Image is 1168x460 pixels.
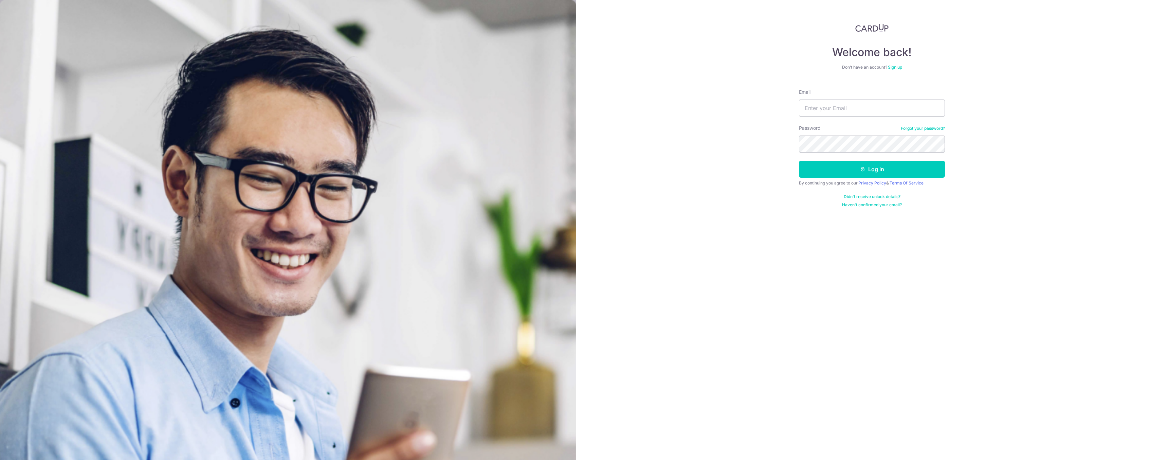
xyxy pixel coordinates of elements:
[901,126,945,131] a: Forgot your password?
[855,24,889,32] img: CardUp Logo
[799,89,810,95] label: Email
[890,180,924,185] a: Terms Of Service
[799,125,821,131] label: Password
[858,180,886,185] a: Privacy Policy
[799,65,945,70] div: Don’t have an account?
[799,100,945,117] input: Enter your Email
[842,202,902,208] a: Haven't confirmed your email?
[888,65,902,70] a: Sign up
[799,161,945,178] button: Log in
[799,180,945,186] div: By continuing you agree to our &
[844,194,900,199] a: Didn't receive unlock details?
[799,46,945,59] h4: Welcome back!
